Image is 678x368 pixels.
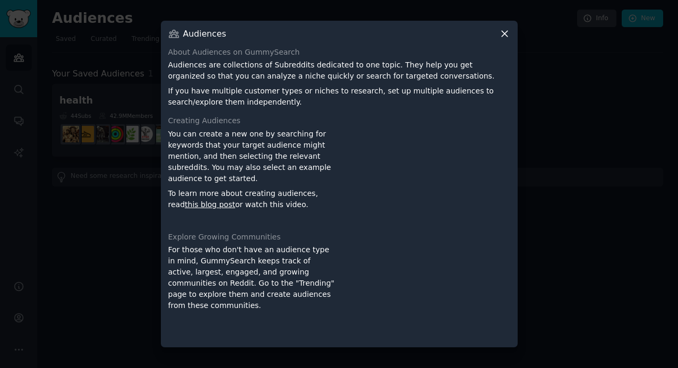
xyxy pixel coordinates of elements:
[168,47,510,58] div: About Audiences on GummySearch
[343,244,510,340] iframe: YouTube video player
[168,232,510,243] div: Explore Growing Communities
[168,129,336,184] p: You can create a new one by searching for keywords that your target audience might mention, and t...
[168,115,510,126] div: Creating Audiences
[183,28,226,39] h3: Audiences
[168,85,510,108] p: If you have multiple customer types or niches to research, set up multiple audiences to search/ex...
[343,129,510,224] iframe: YouTube video player
[168,244,336,340] div: For those who don't have an audience type in mind, GummySearch keeps track of active, largest, en...
[168,188,336,210] p: To learn more about creating audiences, read or watch this video.
[168,59,510,82] p: Audiences are collections of Subreddits dedicated to one topic. They help you get organized so th...
[185,200,235,209] a: this blog post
